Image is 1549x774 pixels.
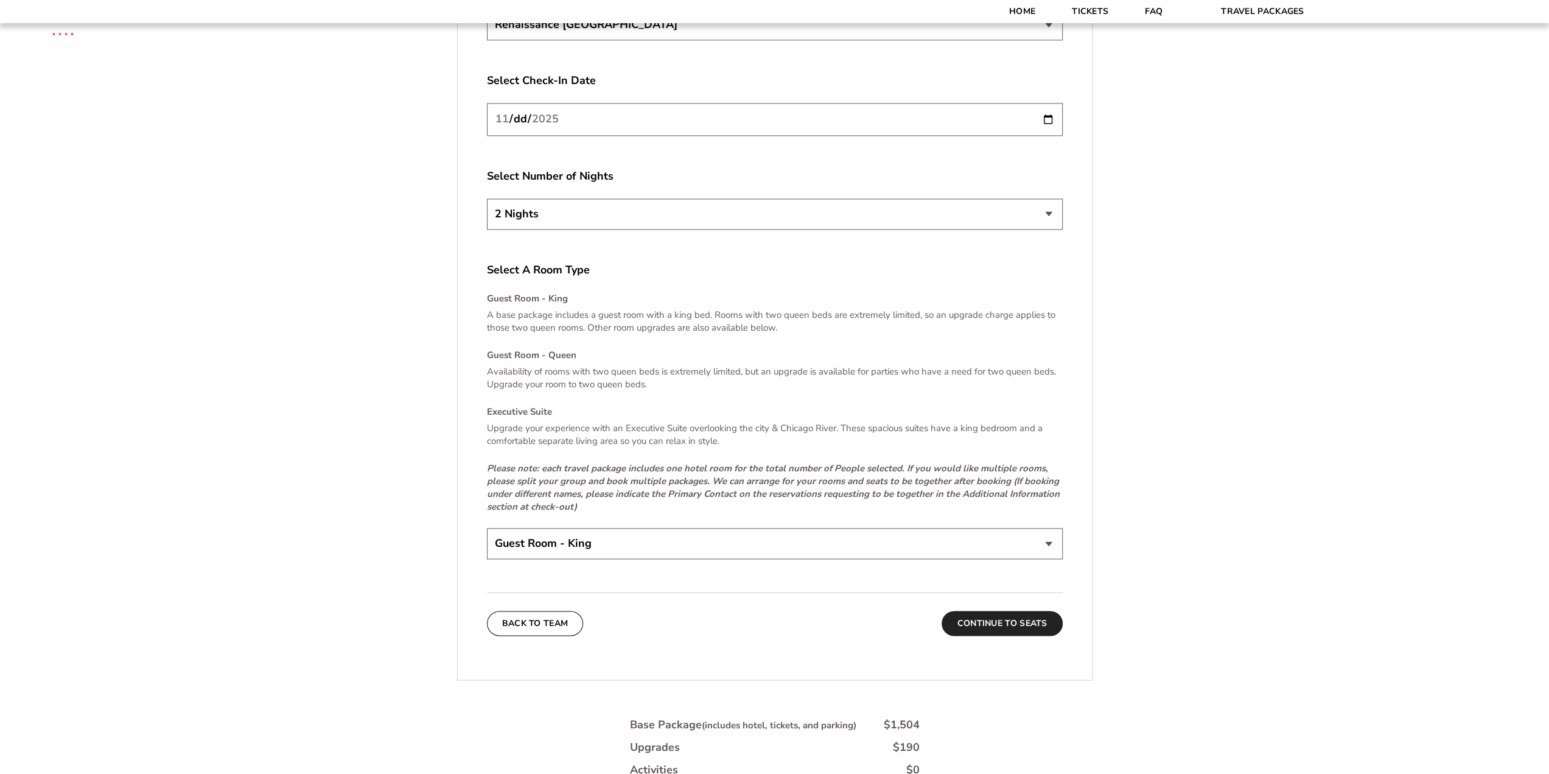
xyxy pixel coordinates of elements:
button: Continue To Seats [942,611,1062,635]
div: Upgrades [630,739,680,755]
p: Availability of rooms with two queen beds is extremely limited, but an upgrade is available for p... [487,365,1063,391]
em: Please note: each travel package includes one hotel room for the total number of People selected.... [487,462,1060,513]
div: Base Package [630,717,856,732]
div: $190 [893,739,920,755]
label: Select A Room Type [487,262,1063,278]
div: $1,504 [884,717,920,732]
small: (includes hotel, tickets, and parking) [702,719,856,731]
img: CBS Sports Thanksgiving Classic [37,6,89,59]
p: Upgrade your experience with an Executive Suite overlooking the city & Chicago River. These spaci... [487,422,1063,448]
h4: Executive Suite [487,406,1063,418]
h4: Guest Room - Queen [487,349,1063,362]
button: Back To Team [487,611,584,635]
p: A base package includes a guest room with a king bed. Rooms with two queen beds are extremely lim... [487,309,1063,334]
label: Select Check-In Date [487,73,1063,88]
label: Select Number of Nights [487,169,1063,184]
h4: Guest Room - King [487,292,1063,305]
